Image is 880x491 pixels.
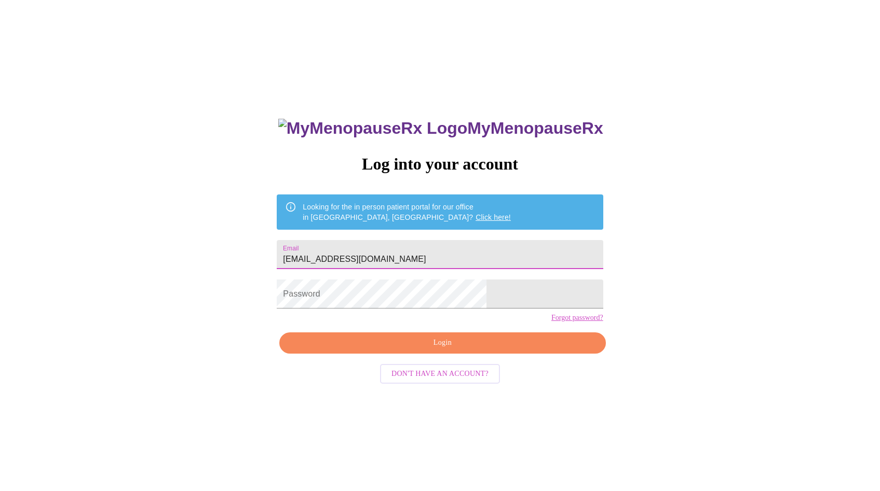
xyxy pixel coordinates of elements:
a: Don't have an account? [377,369,503,377]
a: Forgot password? [551,314,603,322]
button: Don't have an account? [380,364,500,384]
img: MyMenopauseRx Logo [278,119,467,138]
h3: Log into your account [277,155,603,174]
h3: MyMenopauseRx [278,119,603,138]
a: Click here! [476,213,511,221]
button: Login [279,332,605,354]
div: Looking for the in person patient portal for our office in [GEOGRAPHIC_DATA], [GEOGRAPHIC_DATA]? [303,198,511,227]
span: Don't have an account? [391,368,489,381]
span: Login [291,336,593,349]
